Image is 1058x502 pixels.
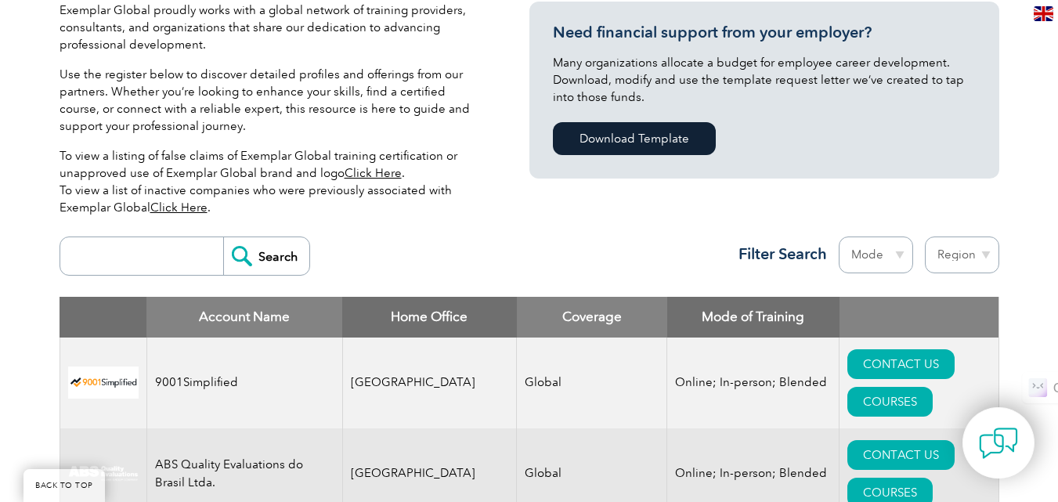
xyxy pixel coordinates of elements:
p: Use the register below to discover detailed profiles and offerings from our partners. Whether you... [60,66,482,135]
a: COURSES [847,387,933,417]
a: Click Here [345,166,402,180]
th: Home Office: activate to sort column ascending [342,297,517,338]
a: CONTACT US [847,440,955,470]
img: c92924ac-d9bc-ea11-a814-000d3a79823d-logo.jpg [68,465,139,482]
td: Global [517,338,667,428]
img: 37c9c059-616f-eb11-a812-002248153038-logo.png [68,367,139,399]
th: Account Name: activate to sort column descending [146,297,342,338]
p: Many organizations allocate a budget for employee career development. Download, modify and use th... [553,54,976,106]
th: Mode of Training: activate to sort column ascending [667,297,840,338]
th: Coverage: activate to sort column ascending [517,297,667,338]
a: CONTACT US [847,349,955,379]
h3: Need financial support from your employer? [553,23,976,42]
input: Search [223,237,309,275]
a: BACK TO TOP [23,469,105,502]
a: Click Here [150,200,208,215]
p: Exemplar Global proudly works with a global network of training providers, consultants, and organ... [60,2,482,53]
img: contact-chat.png [979,424,1018,463]
a: Download Template [553,122,716,155]
td: Online; In-person; Blended [667,338,840,428]
td: [GEOGRAPHIC_DATA] [342,338,517,428]
h3: Filter Search [729,244,827,264]
th: : activate to sort column ascending [840,297,998,338]
p: To view a listing of false claims of Exemplar Global training certification or unapproved use of ... [60,147,482,216]
img: en [1034,6,1053,21]
td: 9001Simplified [146,338,342,428]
